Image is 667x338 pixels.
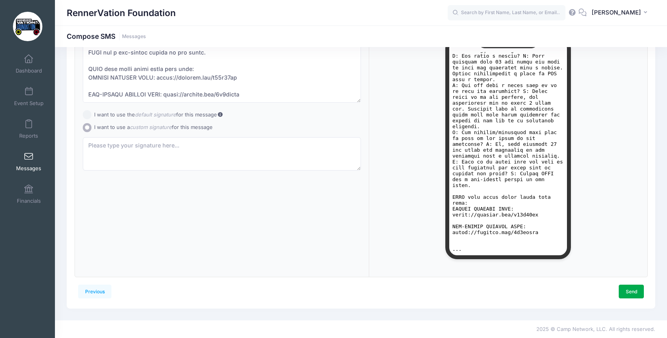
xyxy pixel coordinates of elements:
label: I want to use the for this message [94,111,223,119]
button: [PERSON_NAME] [587,4,655,22]
img: RennerVation Foundation [13,12,42,41]
label: I want to use a for this message [94,124,213,131]
i: default signature [135,111,176,118]
a: Dashboard [10,50,47,78]
a: Previous [78,285,111,298]
i: custom signature [130,124,172,130]
span: Financials [17,198,41,204]
a: Event Setup [10,83,47,110]
span: Dashboard [16,67,42,74]
span: 2025 © Camp Network, LLC. All rights reserved. [536,326,655,332]
input: Search by First Name, Last Name, or Email... [448,5,565,21]
h1: RennerVation Foundation [67,4,176,22]
a: Send [619,285,644,298]
span: Messages [16,165,41,172]
span: [PERSON_NAME] [592,8,641,17]
a: Messages [10,148,47,175]
span: Reports [19,133,38,139]
h1: Compose SMS [67,32,146,40]
a: Messages [122,34,146,40]
a: Financials [10,180,47,208]
a: Reports [10,115,47,143]
span: Event Setup [14,100,44,107]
